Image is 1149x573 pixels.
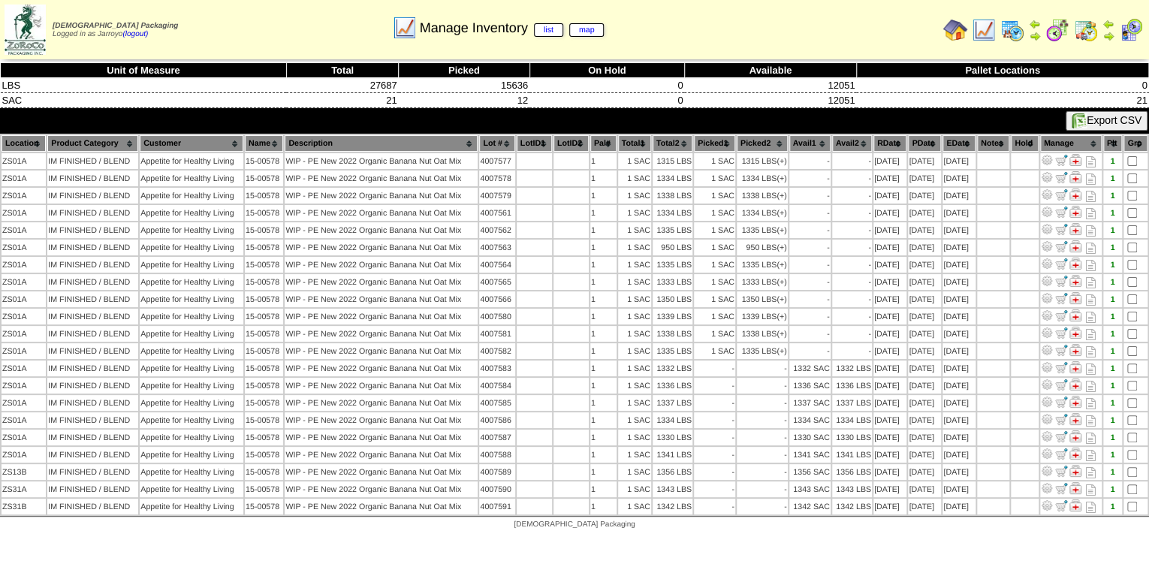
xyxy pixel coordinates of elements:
[529,63,684,78] th: On Hold
[1041,327,1053,339] img: Adjust
[399,63,529,78] th: Picked
[873,205,906,221] td: [DATE]
[856,93,1148,108] td: 21
[942,170,976,186] td: [DATE]
[1041,223,1053,235] img: Adjust
[873,240,906,255] td: [DATE]
[1055,275,1067,287] img: Move
[777,192,786,201] div: (+)
[479,170,514,186] td: 4007578
[943,18,967,42] img: home.gif
[285,205,478,221] td: WIP - PE New 2022 Organic Banana Nut Oat Mix
[1055,396,1067,408] img: Move
[777,226,786,235] div: (+)
[942,205,976,221] td: [DATE]
[653,205,692,221] td: 1334 LBS
[2,240,46,255] td: ZS01A
[286,63,398,78] th: Total
[832,222,872,238] td: -
[1069,430,1081,442] img: Manage Hold
[1103,135,1123,152] th: Plt
[1102,18,1114,30] img: arrowleft.gif
[245,188,283,204] td: 15-00578
[789,188,831,204] td: -
[53,22,178,30] span: [DEMOGRAPHIC_DATA] Packaging
[479,291,514,307] td: 4007566
[737,205,788,221] td: 1334 LBS
[1041,171,1053,183] img: Adjust
[873,153,906,169] td: [DATE]
[1069,292,1081,304] img: Manage Hold
[694,257,735,273] td: 1 SAC
[1086,260,1096,271] i: Note
[1055,361,1067,373] img: Move
[618,274,651,290] td: 1 SAC
[122,30,148,38] a: (logout)
[737,291,788,307] td: 1350 LBS
[47,240,138,255] td: IM FINISHED / BLEND
[653,240,692,255] td: 950 LBS
[1055,223,1067,235] img: Move
[873,274,906,290] td: [DATE]
[653,257,692,273] td: 1335 LBS
[2,222,46,238] td: ZS01A
[873,222,906,238] td: [DATE]
[529,78,684,93] td: 0
[1069,344,1081,356] img: Manage Hold
[1040,135,1102,152] th: Manage
[942,153,976,169] td: [DATE]
[245,205,283,221] td: 15-00578
[1104,226,1122,235] div: 1
[1069,240,1081,252] img: Manage Hold
[618,257,651,273] td: 1 SAC
[285,240,478,255] td: WIP - PE New 2022 Organic Banana Nut Oat Mix
[1041,206,1053,218] img: Adjust
[1055,292,1067,304] img: Move
[789,274,831,290] td: -
[1041,240,1053,252] img: Adjust
[1041,361,1053,373] img: Adjust
[140,291,243,307] td: Appetite for Healthy Living
[653,291,692,307] td: 1350 LBS
[694,240,735,255] td: 1 SAC
[1041,448,1053,460] img: Adjust
[286,93,398,108] td: 21
[285,222,478,238] td: WIP - PE New 2022 Organic Banana Nut Oat Mix
[789,291,831,307] td: -
[618,222,651,238] td: 1 SAC
[942,274,976,290] td: [DATE]
[2,135,46,152] th: Location
[1069,188,1081,201] img: Manage Hold
[590,135,617,152] th: Pal#
[789,135,831,152] th: Avail1
[1086,243,1096,254] i: Note
[479,153,514,169] td: 4007577
[832,135,872,152] th: Avail2
[140,257,243,273] td: Appetite for Healthy Living
[140,222,243,238] td: Appetite for Healthy Living
[1104,209,1122,218] div: 1
[737,222,788,238] td: 1335 LBS
[694,153,735,169] td: 1 SAC
[777,174,786,183] div: (+)
[737,188,788,204] td: 1338 LBS
[590,222,617,238] td: 1
[140,135,243,152] th: Customer
[53,22,178,38] span: Logged in as Jarroyo
[1069,154,1081,166] img: Manage Hold
[653,153,692,169] td: 1315 LBS
[789,153,831,169] td: -
[1055,309,1067,321] img: Move
[1086,225,1096,237] i: Note
[1066,111,1147,131] button: Export CSV
[285,170,478,186] td: WIP - PE New 2022 Organic Banana Nut Oat Mix
[908,205,941,221] td: [DATE]
[1069,171,1081,183] img: Manage Hold
[777,278,786,287] div: (+)
[1086,191,1096,202] i: Note
[47,309,138,324] td: IM FINISHED / BLEND
[285,291,478,307] td: WIP - PE New 2022 Organic Banana Nut Oat Mix
[789,222,831,238] td: -
[1055,413,1067,425] img: Move
[1041,309,1053,321] img: Adjust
